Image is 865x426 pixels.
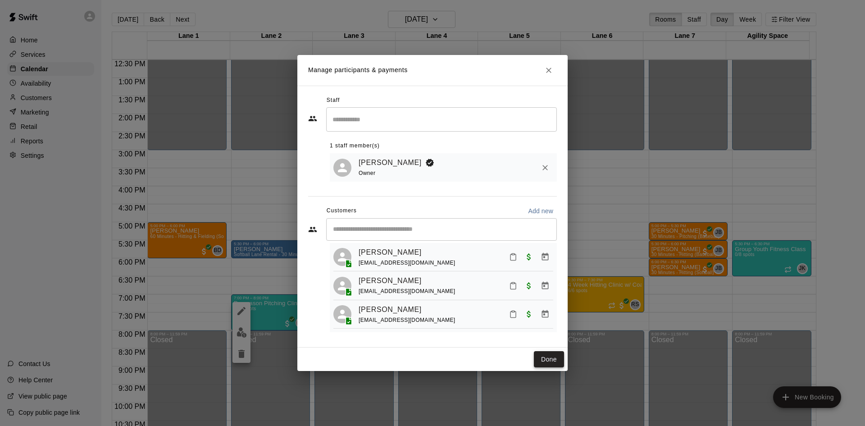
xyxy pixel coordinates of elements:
div: Quinn White [333,277,351,295]
span: Paid with Card [521,310,537,317]
div: Bryce Dahnert [333,159,351,177]
span: [EMAIL_ADDRESS][DOMAIN_NAME] [359,288,455,294]
button: Close [541,62,557,78]
button: Mark attendance [505,249,521,265]
button: Add new [524,204,557,218]
button: Manage bookings & payment [537,249,553,265]
svg: Staff [308,114,317,123]
span: Paid with Card [521,252,537,260]
button: Mark attendance [505,278,521,293]
button: Remove [537,160,553,176]
p: Manage participants & payments [308,65,408,75]
svg: Booking Owner [425,158,434,167]
span: Owner [359,170,375,176]
a: [PERSON_NAME] [359,247,422,258]
button: Manage bookings & payment [537,278,553,294]
button: Done [534,351,564,368]
div: Stella Eubanks [333,305,351,323]
svg: Customers [308,225,317,234]
span: 1 staff member(s) [330,139,380,153]
p: Add new [528,206,553,215]
div: Start typing to search customers... [326,218,557,241]
div: Search staff [326,107,557,131]
span: Staff [327,93,340,108]
span: [EMAIL_ADDRESS][DOMAIN_NAME] [359,260,455,266]
span: [EMAIL_ADDRESS][DOMAIN_NAME] [359,317,455,323]
a: [PERSON_NAME] [359,304,422,316]
div: Novalia Lewis [333,248,351,266]
button: Manage bookings & payment [537,306,553,322]
button: Mark attendance [505,307,521,322]
a: [PERSON_NAME] [359,275,422,287]
span: Customers [327,204,357,218]
a: [PERSON_NAME] [359,157,422,169]
span: Paid with Card [521,281,537,289]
